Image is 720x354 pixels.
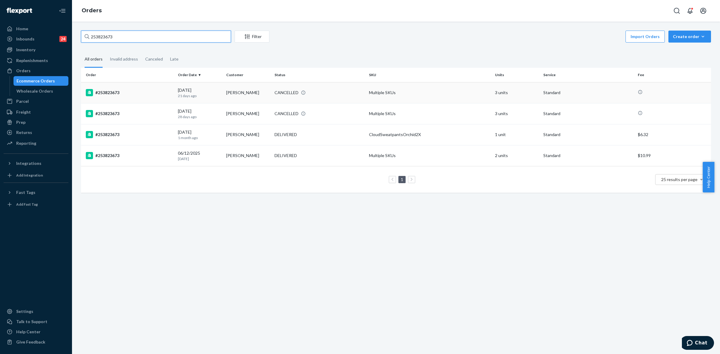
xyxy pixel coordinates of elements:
[16,189,35,195] div: Fast Tags
[543,90,633,96] p: Standard
[4,56,68,65] a: Replenishments
[178,156,221,161] p: [DATE]
[493,124,541,145] td: 1 unit
[16,98,29,104] div: Parcel
[369,132,490,138] div: CloudSweatpantsOrchid2X
[226,72,270,77] div: Customer
[673,34,706,40] div: Create order
[272,68,367,82] th: Status
[4,128,68,137] a: Returns
[4,34,68,44] a: Inbounds24
[16,319,47,325] div: Talk to Support
[145,51,163,67] div: Canceled
[4,200,68,209] a: Add Fast Tag
[16,129,32,135] div: Returns
[4,138,68,148] a: Reporting
[16,119,25,125] div: Prep
[493,145,541,166] td: 2 units
[16,308,33,314] div: Settings
[4,307,68,316] a: Settings
[635,124,711,145] td: $6.32
[170,51,178,67] div: Late
[684,5,696,17] button: Open notifications
[4,97,68,106] a: Parcel
[367,82,493,103] td: Multiple SKUs
[175,68,224,82] th: Order Date
[56,5,68,17] button: Close Navigation
[493,82,541,103] td: 3 units
[16,329,40,335] div: Help Center
[367,145,493,166] td: Multiple SKUs
[178,93,221,98] p: 21 days ago
[85,51,103,68] div: All orders
[178,129,221,140] div: [DATE]
[86,152,173,159] div: #253823673
[86,110,173,117] div: #253823673
[224,103,272,124] td: [PERSON_NAME]
[224,145,272,166] td: [PERSON_NAME]
[493,103,541,124] td: 3 units
[178,87,221,98] div: [DATE]
[178,135,221,140] p: 1 month ago
[16,68,31,74] div: Orders
[274,111,298,117] div: CANCELLED
[625,31,665,43] button: Import Orders
[178,150,221,161] div: 06/12/2025
[367,68,493,82] th: SKU
[4,327,68,337] a: Help Center
[4,107,68,117] a: Freight
[661,177,697,182] span: 25 results per page
[635,145,711,166] td: $10.99
[16,202,38,207] div: Add Fast Tag
[682,336,714,351] iframe: Opens a widget where you can chat to one of our agents
[543,132,633,138] p: Standard
[77,2,106,19] ol: breadcrumbs
[367,103,493,124] td: Multiple SKUs
[235,31,269,43] button: Filter
[7,8,32,14] img: Flexport logo
[697,5,709,17] button: Open account menu
[4,159,68,168] button: Integrations
[493,68,541,82] th: Units
[4,171,68,180] a: Add Integration
[13,76,69,86] a: Ecommerce Orders
[82,7,102,14] a: Orders
[703,162,714,192] button: Help Center
[81,31,231,43] input: Search orders
[224,124,272,145] td: [PERSON_NAME]
[16,47,35,53] div: Inventory
[16,160,41,166] div: Integrations
[86,89,173,96] div: #253823673
[178,114,221,119] p: 28 days ago
[4,118,68,127] a: Prep
[274,132,297,138] div: DELIVERED
[668,31,711,43] button: Create order
[4,317,68,326] button: Talk to Support
[235,34,269,40] div: Filter
[16,109,31,115] div: Freight
[16,173,43,178] div: Add Integration
[274,90,298,96] div: CANCELLED
[4,45,68,55] a: Inventory
[274,153,297,159] div: DELIVERED
[110,51,138,67] div: Invalid address
[16,140,36,146] div: Reporting
[4,66,68,76] a: Orders
[543,153,633,159] p: Standard
[16,58,48,64] div: Replenishments
[81,68,175,82] th: Order
[16,78,55,84] div: Ecommerce Orders
[59,36,67,42] div: 24
[16,26,28,32] div: Home
[400,177,404,182] a: Page 1 is your current page
[4,24,68,34] a: Home
[671,5,683,17] button: Open Search Box
[4,188,68,197] button: Fast Tags
[16,339,45,345] div: Give Feedback
[13,86,69,96] a: Wholesale Orders
[16,88,53,94] div: Wholesale Orders
[4,337,68,347] button: Give Feedback
[16,36,34,42] div: Inbounds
